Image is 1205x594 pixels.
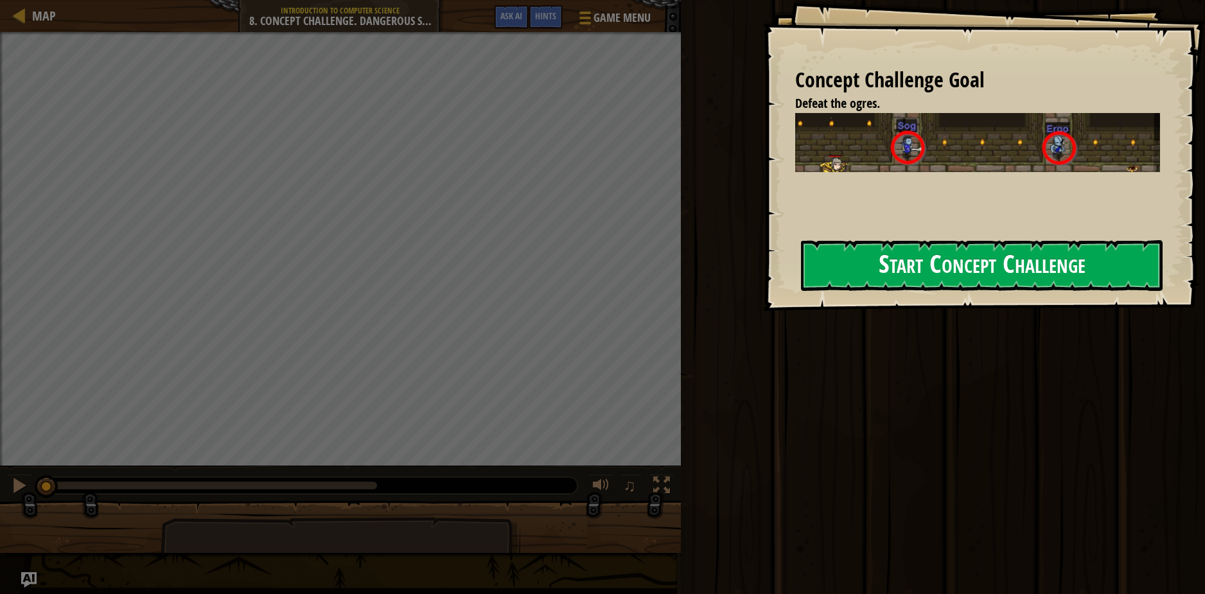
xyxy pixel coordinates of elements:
a: Map [26,7,56,24]
button: Start Concept Challenge [801,240,1163,291]
span: Game Menu [594,10,651,26]
img: Dangerous steps new [795,113,1170,240]
button: Adjust volume [588,474,614,500]
li: Defeat the ogres. [779,94,1157,113]
button: ♫ [620,474,642,500]
span: Map [32,7,56,24]
button: Toggle fullscreen [649,474,674,500]
span: Defeat the ogres. [795,94,880,112]
button: Ctrl + P: Pause [6,474,32,500]
span: Hints [535,10,556,22]
button: Ask AI [21,572,37,588]
span: Ask AI [500,10,522,22]
div: Concept Challenge Goal [795,66,1160,95]
button: Ask AI [494,5,529,29]
span: ♫ [623,476,636,495]
button: Game Menu [569,5,658,35]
